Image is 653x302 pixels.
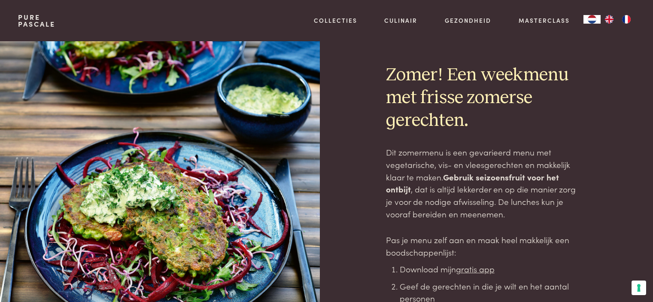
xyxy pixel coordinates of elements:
p: Dit zomermenu is een gevarieerd menu met vegetarische, vis- en vleesgerechten en makkelijk klaar ... [386,146,583,220]
a: FR [618,15,635,24]
h2: Zomer! Een weekmenu met frisse zomerse gerechten. [386,64,583,132]
li: Download mijn [400,263,583,275]
a: Gezondheid [445,16,491,25]
aside: Language selected: Nederlands [583,15,635,24]
a: gratis app [456,263,495,275]
a: NL [583,15,601,24]
a: Collecties [314,16,357,25]
ul: Language list [601,15,635,24]
strong: Gebruik seizoensfruit voor het ontbijt [386,171,559,195]
button: Uw voorkeuren voor toestemming voor trackingtechnologieën [632,281,646,295]
div: Language [583,15,601,24]
a: PurePascale [18,14,55,27]
a: Culinair [384,16,417,25]
a: EN [601,15,618,24]
a: Masterclass [519,16,570,25]
p: Pas je menu zelf aan en maak heel makkelijk een boodschappenlijst: [386,234,583,258]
